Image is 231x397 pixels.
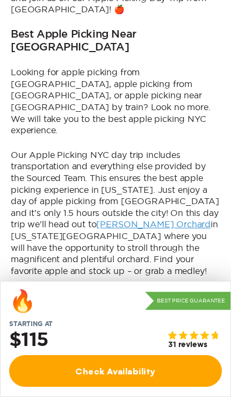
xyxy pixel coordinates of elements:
[11,149,220,277] p: Our Apple Picking NYC day trip includes transportation and everything else provided by the Source...
[11,28,220,54] h3: Best Apple Picking Near [GEOGRAPHIC_DATA]
[9,290,36,312] div: 🔥
[145,292,230,310] p: Best Price Guarantee
[11,67,220,136] p: Looking for apple picking from [GEOGRAPHIC_DATA], apple picking from [GEOGRAPHIC_DATA], or apple ...
[9,355,222,387] a: Check Availability
[168,341,207,350] span: 31 reviews
[96,219,211,229] a: [PERSON_NAME] Orchard
[9,330,48,351] h2: $115
[1,320,61,328] span: Starting at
